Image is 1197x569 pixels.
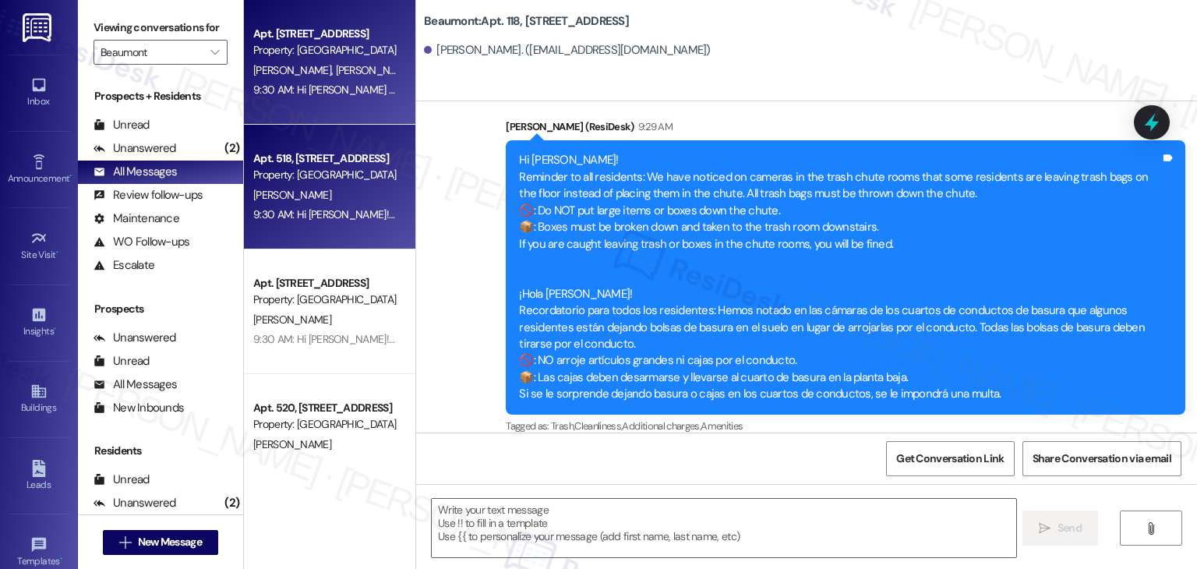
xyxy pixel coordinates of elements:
[634,118,673,135] div: 9:29 AM
[519,152,1160,402] div: Hi [PERSON_NAME]! Reminder to all residents: We have noticed on cameras in the trash chute rooms ...
[8,225,70,267] a: Site Visit •
[253,150,397,167] div: Apt. 518, [STREET_ADDRESS]
[60,553,62,564] span: •
[551,419,574,433] span: Trash ,
[103,530,218,555] button: New Message
[424,13,629,30] b: Beaumont: Apt. 118, [STREET_ADDRESS]
[94,164,177,180] div: All Messages
[336,63,414,77] span: [PERSON_NAME]
[94,472,150,488] div: Unread
[253,167,397,183] div: Property: [GEOGRAPHIC_DATA]
[23,13,55,42] img: ResiDesk Logo
[78,301,243,317] div: Prospects
[138,534,202,550] span: New Message
[424,42,711,58] div: [PERSON_NAME]. ([EMAIL_ADDRESS][DOMAIN_NAME])
[1022,441,1181,476] button: Share Conversation via email
[253,437,331,451] span: [PERSON_NAME]
[221,491,243,515] div: (2)
[94,330,176,346] div: Unanswered
[94,257,154,274] div: Escalate
[506,118,1185,140] div: [PERSON_NAME] (ResiDesk)
[622,419,701,433] span: Additional charges ,
[701,419,743,433] span: Amenities
[253,275,397,292] div: Apt. [STREET_ADDRESS]
[94,234,189,250] div: WO Follow-ups
[1022,511,1098,546] button: Send
[1058,520,1082,536] span: Send
[94,353,150,369] div: Unread
[253,292,397,308] div: Property: [GEOGRAPHIC_DATA]
[94,495,176,511] div: Unanswered
[253,188,331,202] span: [PERSON_NAME]
[506,415,1185,437] div: Tagged as:
[56,247,58,258] span: •
[8,302,70,344] a: Insights •
[8,455,70,497] a: Leads
[78,88,243,104] div: Prospects + Residents
[78,443,243,459] div: Residents
[253,416,397,433] div: Property: [GEOGRAPHIC_DATA]
[94,400,184,416] div: New Inbounds
[69,171,72,182] span: •
[54,323,56,334] span: •
[119,536,131,549] i: 
[94,16,228,40] label: Viewing conversations for
[253,42,397,58] div: Property: [GEOGRAPHIC_DATA]
[8,72,70,114] a: Inbox
[253,26,397,42] div: Apt. [STREET_ADDRESS]
[1039,522,1050,535] i: 
[94,140,176,157] div: Unanswered
[94,376,177,393] div: All Messages
[1033,451,1171,467] span: Share Conversation via email
[210,46,219,58] i: 
[574,419,622,433] span: Cleanliness ,
[94,117,150,133] div: Unread
[253,400,397,416] div: Apt. 520, [STREET_ADDRESS]
[94,210,179,227] div: Maintenance
[253,63,336,77] span: [PERSON_NAME]
[1145,522,1156,535] i: 
[886,441,1014,476] button: Get Conversation Link
[101,40,203,65] input: All communities
[94,187,203,203] div: Review follow-ups
[253,313,331,327] span: [PERSON_NAME]
[8,378,70,420] a: Buildings
[896,451,1004,467] span: Get Conversation Link
[221,136,243,161] div: (2)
